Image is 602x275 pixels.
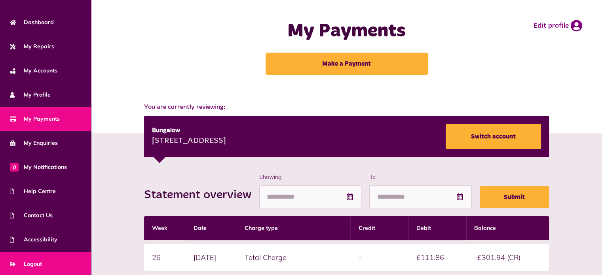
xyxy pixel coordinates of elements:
a: Edit profile [534,20,582,32]
a: Switch account [446,124,541,149]
span: My Enquiries [10,139,58,147]
span: You are currently reviewing: [144,102,549,112]
td: [DATE] [186,244,237,271]
span: Contact Us [10,211,53,220]
label: Showing [259,173,361,181]
span: Accessibility [10,235,57,244]
span: Logout [10,260,42,268]
button: Submit [480,186,549,208]
label: To [369,173,471,181]
span: My Profile [10,91,51,99]
th: Debit [408,216,466,240]
span: My Notifications [10,163,67,171]
td: - [350,244,408,271]
th: Week [144,216,186,240]
h2: Statement overview [144,188,259,202]
span: Help Centre [10,187,56,195]
td: Total Charge [237,244,350,271]
h1: My Payments [227,20,467,43]
th: Credit [350,216,408,240]
a: Make a Payment [266,53,428,75]
div: [STREET_ADDRESS] [152,135,226,147]
span: My Repairs [10,42,54,51]
div: Bungalow [152,126,226,135]
th: Date [186,216,237,240]
span: My Accounts [10,66,57,75]
th: Balance [466,216,549,240]
td: 26 [144,244,186,271]
td: £111.86 [408,244,466,271]
span: 0 [10,163,19,171]
th: Charge type [237,216,350,240]
span: Dashboard [10,18,54,27]
td: -£301.94 (CR) [466,244,549,271]
span: My Payments [10,115,60,123]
